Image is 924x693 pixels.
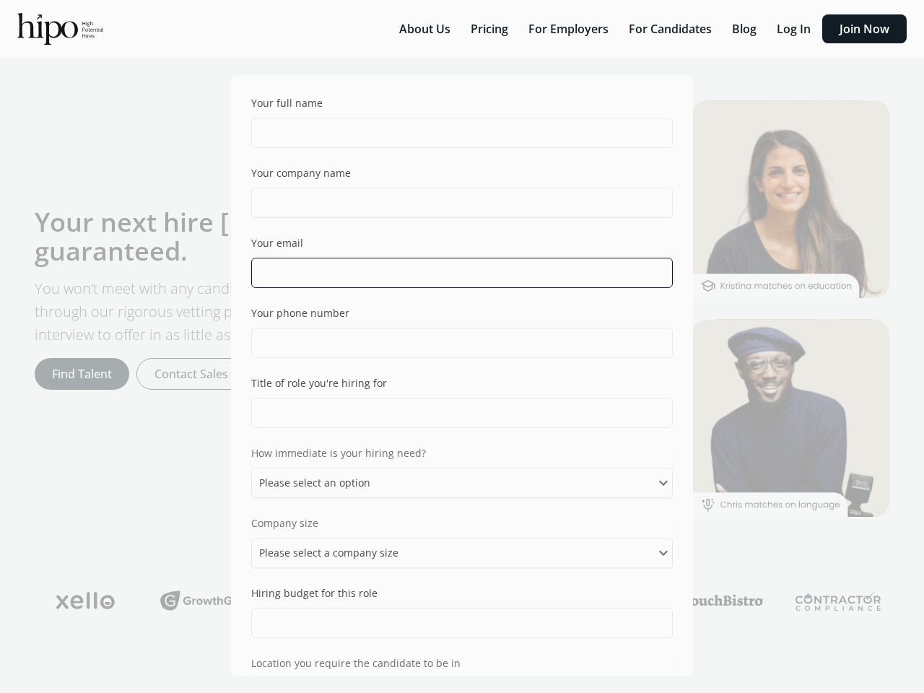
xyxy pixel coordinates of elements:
[251,165,351,180] div: Your company name
[520,14,617,43] button: For Employers
[251,95,323,110] div: Your full name
[520,21,620,37] a: For Employers
[723,14,765,43] button: Blog
[822,21,907,37] a: Join Now
[251,445,673,461] div: How immediate is your hiring need?
[723,21,768,37] a: Blog
[251,515,673,531] div: Company size
[462,14,517,43] button: Pricing
[462,21,520,37] a: Pricing
[391,14,459,43] button: About Us
[251,585,378,601] div: Hiring budget for this role
[251,375,387,391] div: Title of role you're hiring for
[251,235,303,250] div: Your email
[251,655,673,671] div: Location you require the candidate to be in
[251,305,349,321] div: Your phone number
[620,14,720,43] button: For Candidates
[17,13,103,45] img: official-logo
[768,21,822,37] a: Log In
[620,21,723,37] a: For Candidates
[391,21,462,37] a: About Us
[768,14,819,43] button: Log In
[822,14,907,43] button: Join Now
